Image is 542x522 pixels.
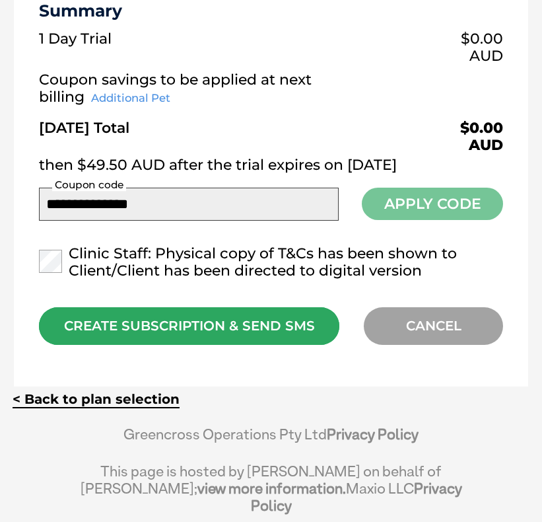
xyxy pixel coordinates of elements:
a: Privacy Policy [327,426,419,443]
label: Coupon code [52,179,126,191]
a: view more information. [197,480,346,497]
td: Coupon savings to be applied at next billing [39,68,423,109]
div: CREATE SUBSCRIPTION & SEND SMS [39,307,339,345]
td: [DATE] Total [39,109,423,154]
button: Apply Code [362,188,503,220]
td: 1 Day Trial [39,27,423,68]
a: Privacy Policy [251,480,462,514]
div: CANCEL [364,307,503,345]
td: $0.00 AUD [423,27,503,68]
div: Greencross Operations Pty Ltd [80,426,462,456]
a: < Back to plan selection [13,391,180,408]
td: $0.00 AUD [423,109,503,154]
input: Clinic Staff: Physical copy of T&Cs has been shown to Client/Client has been directed to digital ... [39,250,62,273]
label: Clinic Staff: Physical copy of T&Cs has been shown to Client/Client has been directed to digital ... [39,245,503,280]
td: then $49.50 AUD after the trial expires on [DATE] [39,153,503,177]
span: Additional Pet [85,89,177,108]
div: This page is hosted by [PERSON_NAME] on behalf of [PERSON_NAME]; Maxio LLC [80,456,462,514]
h3: Summary [39,1,503,20]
